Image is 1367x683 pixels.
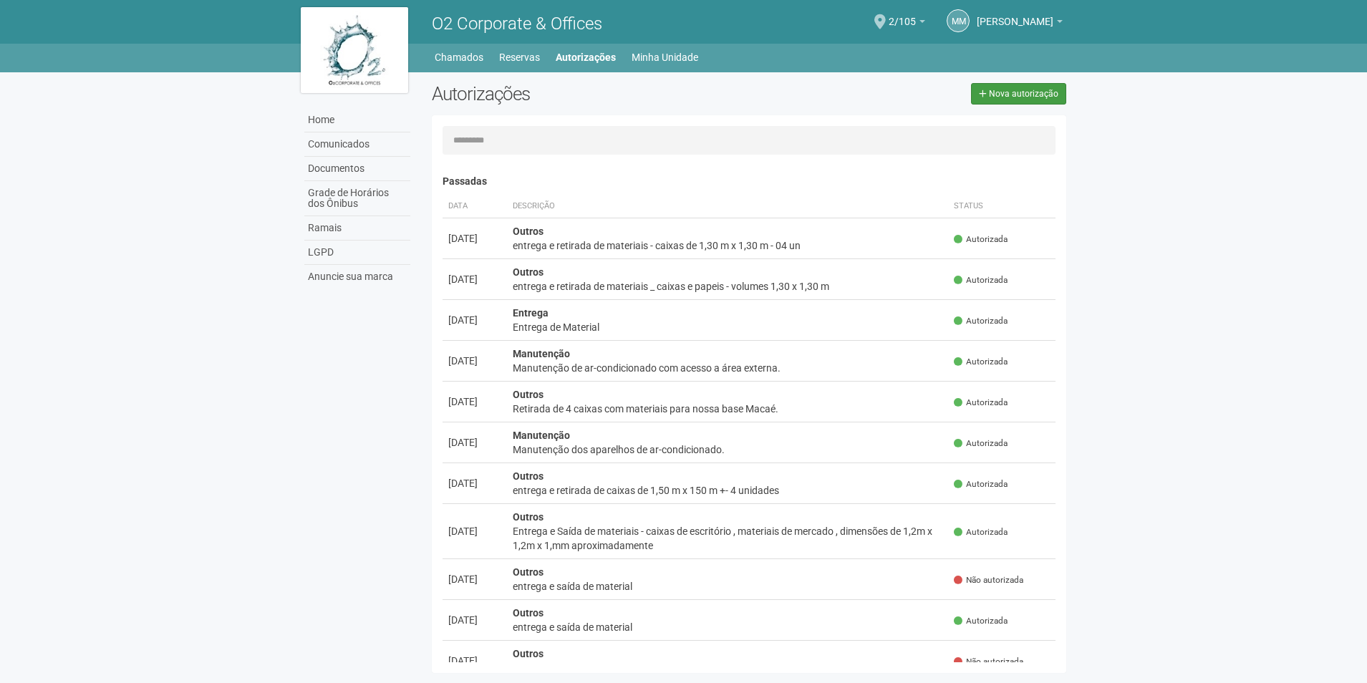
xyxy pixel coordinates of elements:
[513,661,943,675] div: entrega e saída de materiais
[948,195,1056,218] th: Status
[304,157,410,181] a: Documentos
[513,402,943,416] div: Retirada de 4 caixas com materiais para nossa base Macaé.
[954,656,1023,668] span: Não autorizada
[507,195,949,218] th: Descrição
[448,231,501,246] div: [DATE]
[448,272,501,286] div: [DATE]
[513,579,943,594] div: entrega e saída de material
[513,470,544,482] strong: Outros
[304,132,410,157] a: Comunicados
[448,654,501,668] div: [DATE]
[556,47,616,67] a: Autorizações
[448,394,501,409] div: [DATE]
[304,216,410,241] a: Ramais
[304,265,410,289] a: Anuncie sua marca
[954,437,1008,450] span: Autorizada
[954,274,1008,286] span: Autorizada
[432,14,602,34] span: O2 Corporate & Offices
[954,526,1008,538] span: Autorizada
[513,483,943,498] div: entrega e retirada de caixas de 1,50 m x 150 m +- 4 unidades
[513,607,544,619] strong: Outros
[443,195,507,218] th: Data
[448,476,501,490] div: [DATE]
[954,315,1008,327] span: Autorizada
[954,574,1023,586] span: Não autorizada
[977,2,1053,27] span: Marcelo Marins
[889,2,916,27] span: 2/105
[513,238,943,253] div: entrega e retirada de materiais - caixas de 1,30 m x 1,30 m - 04 un
[448,572,501,586] div: [DATE]
[513,442,943,457] div: Manutenção dos aparelhos de ar-condicionado.
[977,18,1063,29] a: [PERSON_NAME]
[435,47,483,67] a: Chamados
[513,511,544,523] strong: Outros
[443,176,1056,187] h4: Passadas
[513,430,570,441] strong: Manutenção
[448,613,501,627] div: [DATE]
[448,435,501,450] div: [DATE]
[301,7,408,93] img: logo.jpg
[947,9,970,32] a: MM
[304,181,410,216] a: Grade de Horários dos Ônibus
[499,47,540,67] a: Reservas
[513,307,549,319] strong: Entrega
[513,348,570,359] strong: Manutenção
[989,89,1058,99] span: Nova autorização
[448,354,501,368] div: [DATE]
[954,615,1008,627] span: Autorizada
[513,566,544,578] strong: Outros
[513,226,544,237] strong: Outros
[954,356,1008,368] span: Autorizada
[513,620,943,634] div: entrega e saída de material
[513,279,943,294] div: entrega e retirada de materiais _ caixas e papeis - volumes 1,30 x 1,30 m
[448,524,501,538] div: [DATE]
[954,478,1008,490] span: Autorizada
[304,108,410,132] a: Home
[971,83,1066,105] a: Nova autorização
[448,313,501,327] div: [DATE]
[513,361,943,375] div: Manutenção de ar-condicionado com acesso a área externa.
[304,241,410,265] a: LGPD
[954,397,1008,409] span: Autorizada
[513,648,544,659] strong: Outros
[954,233,1008,246] span: Autorizada
[432,83,738,105] h2: Autorizações
[889,18,925,29] a: 2/105
[513,524,943,553] div: Entrega e Saída de materiais - caixas de escritório , materiais de mercado , dimensões de 1,2m x ...
[513,389,544,400] strong: Outros
[513,320,943,334] div: Entrega de Material
[632,47,698,67] a: Minha Unidade
[513,266,544,278] strong: Outros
